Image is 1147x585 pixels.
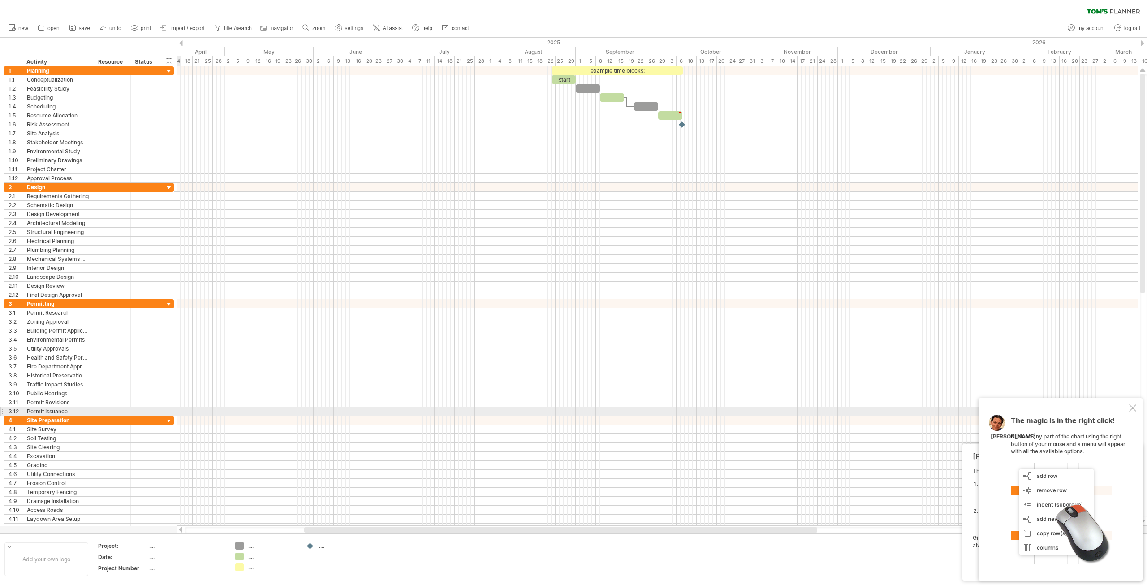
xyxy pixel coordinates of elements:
[248,563,297,571] div: ....
[27,299,89,308] div: Permitting
[1124,25,1140,31] span: log out
[27,353,89,362] div: Health and Safety Permits
[27,210,89,218] div: Design Development
[27,84,89,93] div: Feasibility Study
[9,120,22,129] div: 1.6
[27,192,89,200] div: Requirements Gathering
[9,434,22,442] div: 4.2
[636,56,656,66] div: 22 - 26
[9,93,22,102] div: 1.3
[27,219,89,227] div: Architectural Modeling
[9,228,22,236] div: 2.5
[394,56,414,66] div: 30 - 4
[109,25,121,31] span: undo
[27,506,89,514] div: Access Roads
[898,56,918,66] div: 22 - 26
[248,542,297,550] div: ....
[27,515,89,523] div: Laydown Area Setup
[818,56,838,66] div: 24 - 28
[475,56,495,66] div: 28 - 1
[9,299,22,308] div: 3
[172,56,193,66] div: 14 - 18
[27,120,89,129] div: Risk Assessment
[9,111,22,120] div: 1.5
[9,156,22,165] div: 1.10
[9,201,22,209] div: 2.2
[979,56,999,66] div: 19 - 23
[455,56,475,66] div: 21 - 25
[556,56,576,66] div: 25 - 29
[149,542,224,550] div: ....
[9,389,22,398] div: 3.10
[259,22,296,34] a: navigator
[1019,56,1039,66] div: 2 - 6
[422,25,432,31] span: help
[9,425,22,433] div: 4.1
[374,56,394,66] div: 23 - 27
[319,542,368,550] div: ....
[1078,25,1105,31] span: my account
[354,56,374,66] div: 16 - 20
[9,147,22,156] div: 1.9
[27,488,89,496] div: Temporary Fencing
[656,56,677,66] div: 29 - 3
[576,47,664,56] div: September 2025
[9,506,22,514] div: 4.10
[414,56,435,66] div: 7 - 11
[27,237,89,245] div: Electrical Planning
[271,25,293,31] span: navigator
[371,22,405,34] a: AI assist
[1011,416,1115,429] span: The magic is in the right click!
[1120,56,1140,66] div: 9 - 13
[838,56,858,66] div: 1 - 5
[757,56,777,66] div: 3 - 7
[98,57,125,66] div: Resource
[27,174,89,182] div: Approval Process
[27,102,89,111] div: Scheduling
[931,47,1019,56] div: January 2026
[9,371,22,380] div: 3.8
[552,66,683,75] div: example time blocks:
[135,57,155,66] div: Status
[27,147,89,156] div: Environmental Study
[999,56,1019,66] div: 26 - 30
[79,25,90,31] span: save
[9,344,22,353] div: 3.5
[193,56,213,66] div: 21 - 25
[9,488,22,496] div: 4.8
[9,470,22,478] div: 4.6
[27,497,89,505] div: Drainage Installation
[27,111,89,120] div: Resource Allocation
[27,371,89,380] div: Historical Preservation Approval
[27,470,89,478] div: Utility Connections
[98,542,147,550] div: Project:
[314,56,334,66] div: 2 - 6
[9,210,22,218] div: 2.3
[213,56,233,66] div: 28 - 2
[9,66,22,75] div: 1
[27,398,89,407] div: Permit Revisions
[27,380,89,389] div: Traffic Impact Studies
[9,326,22,335] div: 3.3
[334,56,354,66] div: 9 - 13
[345,25,363,31] span: settings
[9,138,22,147] div: 1.8
[435,56,455,66] div: 14 - 18
[1060,56,1080,66] div: 16 - 20
[9,515,22,523] div: 4.11
[149,564,224,572] div: ....
[918,56,939,66] div: 29 - 2
[9,282,22,290] div: 2.11
[9,452,22,460] div: 4.4
[27,183,89,191] div: Design
[18,25,28,31] span: new
[27,264,89,272] div: Interior Design
[737,56,757,66] div: 27 - 31
[27,129,89,138] div: Site Analysis
[1100,56,1120,66] div: 2 - 6
[1019,47,1100,56] div: February 2026
[27,407,89,416] div: Permit Issuance
[677,56,697,66] div: 6 - 10
[9,317,22,326] div: 3.2
[616,56,636,66] div: 15 - 19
